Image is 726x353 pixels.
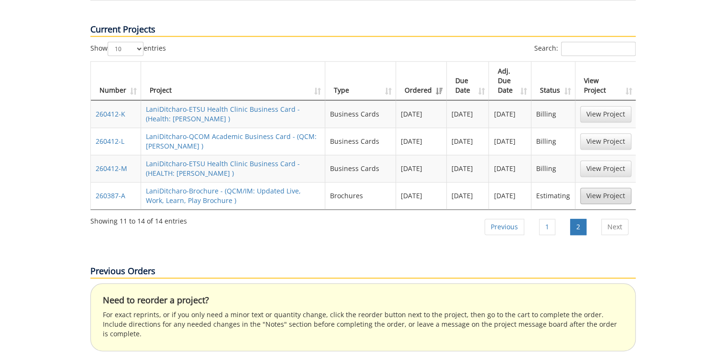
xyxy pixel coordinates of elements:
td: Business Cards [325,155,396,182]
td: [DATE] [489,100,531,128]
a: View Project [580,106,631,122]
a: 260387-A [96,191,125,200]
td: [DATE] [396,128,447,155]
label: Search: [534,42,636,56]
label: Show entries [90,42,166,56]
a: 2 [570,219,586,235]
h4: Need to reorder a project? [103,296,623,305]
select: Showentries [108,42,143,56]
a: 260412-L [96,137,124,146]
td: [DATE] [447,100,489,128]
p: Current Projects [90,23,636,37]
th: Adj. Due Date: activate to sort column ascending [489,62,531,100]
p: For exact reprints, or if you only need a minor text or quantity change, click the reorder button... [103,310,623,339]
td: Business Cards [325,128,396,155]
a: LaniDitcharo-ETSU Health Clinic Business Card - (HEALTH: [PERSON_NAME] ) [146,159,300,178]
th: Type: activate to sort column ascending [325,62,396,100]
a: Next [601,219,628,235]
th: Project: activate to sort column ascending [141,62,325,100]
td: [DATE] [447,128,489,155]
a: View Project [580,160,631,177]
td: Billing [531,100,575,128]
a: LaniDitcharo-QCOM Academic Business Card - (QCM: [PERSON_NAME] ) [146,132,317,150]
p: Previous Orders [90,265,636,278]
td: [DATE] [447,182,489,209]
a: 260412-K [96,109,125,118]
a: LaniDitcharo-ETSU Health Clinic Business Card - (Health: [PERSON_NAME] ) [146,105,300,123]
input: Search: [561,42,636,56]
td: [DATE] [489,128,531,155]
a: Previous [484,219,524,235]
a: 260412-M [96,164,127,173]
td: [DATE] [447,155,489,182]
td: Business Cards [325,100,396,128]
td: Estimating [531,182,575,209]
td: Billing [531,155,575,182]
th: Number: activate to sort column ascending [91,62,141,100]
td: [DATE] [489,155,531,182]
td: [DATE] [396,182,447,209]
td: Billing [531,128,575,155]
td: [DATE] [489,182,531,209]
a: View Project [580,188,631,204]
a: LaniDitcharo-Brochure - (QCM/IM: Updated Live, Work, Learn, Play Brochure ) [146,186,301,205]
td: [DATE] [396,100,447,128]
td: [DATE] [396,155,447,182]
th: Ordered: activate to sort column ascending [396,62,447,100]
a: 1 [539,219,555,235]
td: Brochures [325,182,396,209]
th: Status: activate to sort column ascending [531,62,575,100]
th: Due Date: activate to sort column ascending [447,62,489,100]
div: Showing 11 to 14 of 14 entries [90,213,187,226]
a: View Project [580,133,631,150]
th: View Project: activate to sort column ascending [575,62,636,100]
